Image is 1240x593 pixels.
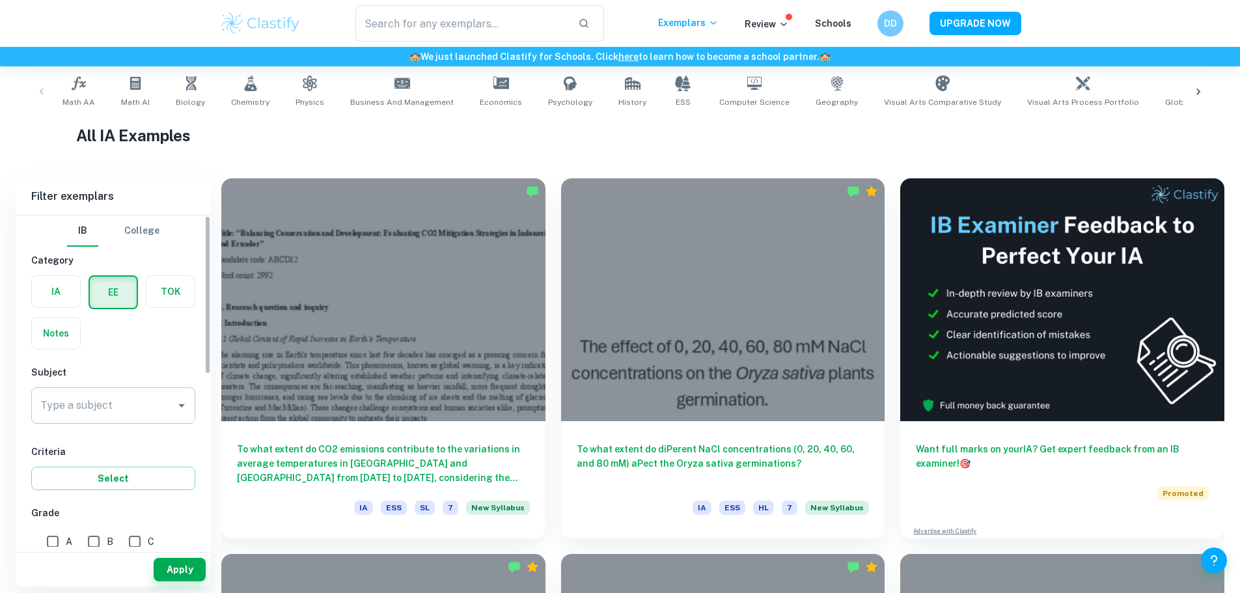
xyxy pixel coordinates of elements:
[577,442,870,485] h6: To what extent do diPerent NaCl concentrations (0, 20, 40, 60, and 80 mM) aPect the Oryza sativa ...
[90,277,137,308] button: EE
[847,560,860,573] img: Marked
[526,185,539,198] img: Marked
[67,215,159,247] div: Filter type choice
[847,185,860,198] img: Marked
[1201,547,1227,573] button: Help and Feedback
[820,51,831,62] span: 🏫
[31,253,195,268] h6: Category
[3,49,1237,64] h6: We just launched Clastify for Schools. Click to learn how to become a school partner.
[415,501,435,515] span: SL
[913,527,976,536] a: Advertise with Clastify
[782,501,797,515] span: 7
[221,178,545,538] a: To what extent do CO2 emissions contribute to the variations in average temperatures in [GEOGRAPH...
[16,178,211,215] h6: Filter exemplars
[148,534,154,549] span: C
[676,96,691,108] span: ESS
[916,442,1209,471] h6: Want full marks on your IA ? Get expert feedback from an IB examiner!
[124,215,159,247] button: College
[176,96,205,108] span: Biology
[443,501,458,515] span: 7
[1027,96,1139,108] span: Visual Arts Process Portfolio
[816,96,858,108] span: Geography
[107,534,113,549] span: B
[618,51,639,62] a: here
[877,10,903,36] button: DD
[719,96,790,108] span: Computer Science
[508,560,521,573] img: Marked
[231,96,269,108] span: Chemistry
[154,558,206,581] button: Apply
[719,501,745,515] span: ESS
[753,501,774,515] span: HL
[815,18,851,29] a: Schools
[745,17,789,31] p: Review
[1157,486,1209,501] span: Promoted
[526,560,539,573] div: Premium
[409,51,420,62] span: 🏫
[959,458,971,469] span: 🎯
[355,5,568,42] input: Search for any exemplars...
[31,445,195,459] h6: Criteria
[618,96,646,108] span: History
[31,467,195,490] button: Select
[296,96,324,108] span: Physics
[480,96,522,108] span: Economics
[67,215,98,247] button: IB
[883,16,898,31] h6: DD
[32,276,80,307] button: IA
[31,506,195,520] h6: Grade
[381,501,407,515] span: ESS
[1165,96,1222,108] span: Global Politics
[32,318,80,349] button: Notes
[561,178,885,538] a: To what extent do diPerent NaCl concentrations (0, 20, 40, 60, and 80 mM) aPect the Oryza sativa ...
[865,185,878,198] div: Premium
[350,96,454,108] span: Business and Management
[466,501,530,515] span: New Syllabus
[219,10,302,36] img: Clastify logo
[66,534,72,549] span: A
[865,560,878,573] div: Premium
[466,501,530,523] div: Starting from the May 2026 session, the ESS IA requirements have changed. We created this exempla...
[658,16,719,30] p: Exemplars
[930,12,1021,35] button: UPGRADE NOW
[354,501,373,515] span: IA
[172,396,191,415] button: Open
[76,124,1164,147] h1: All IA Examples
[146,276,195,307] button: TOK
[900,178,1224,538] a: Want full marks on yourIA? Get expert feedback from an IB examiner!PromotedAdvertise with Clastify
[31,365,195,379] h6: Subject
[237,442,530,485] h6: To what extent do CO2 emissions contribute to the variations in average temperatures in [GEOGRAPH...
[900,178,1224,421] img: Thumbnail
[62,96,95,108] span: Math AA
[693,501,711,515] span: IA
[805,501,869,515] span: New Syllabus
[805,501,869,523] div: Starting from the May 2026 session, the ESS IA requirements have changed. We created this exempla...
[884,96,1001,108] span: Visual Arts Comparative Study
[548,96,592,108] span: Psychology
[121,96,150,108] span: Math AI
